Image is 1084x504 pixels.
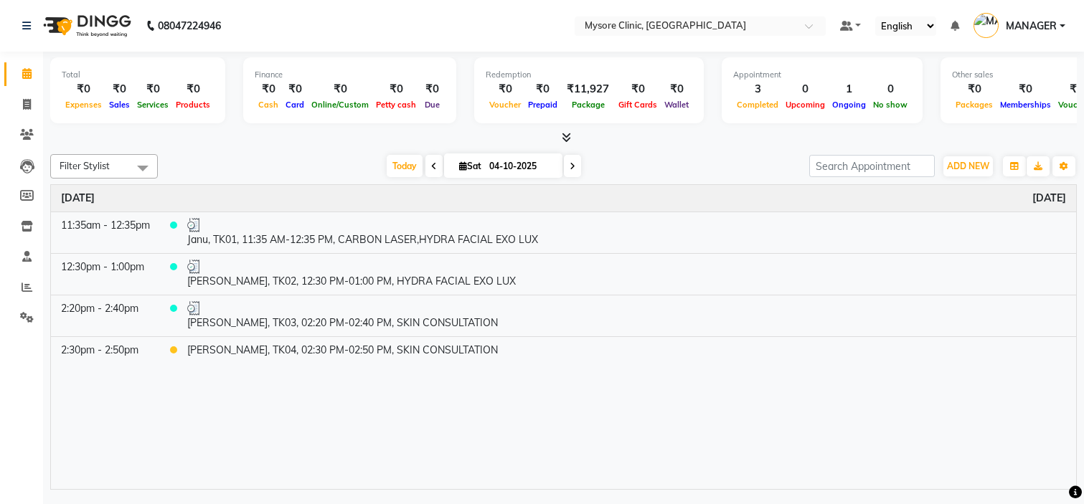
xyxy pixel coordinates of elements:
[952,100,996,110] span: Packages
[255,81,282,98] div: ₹0
[974,13,999,38] img: MANAGER
[947,161,989,171] span: ADD NEW
[51,295,160,336] td: 2:20pm - 2:40pm
[782,100,829,110] span: Upcoming
[51,211,160,253] td: 11:35am - 12:35pm
[661,100,692,110] span: Wallet
[177,211,1076,253] td: Janu, TK01, 11:35 AM-12:35 PM, CARBON LASER,HYDRA FACIAL EXO LUX
[524,81,561,98] div: ₹0
[615,100,661,110] span: Gift Cards
[486,81,524,98] div: ₹0
[809,155,935,177] input: Search Appointment
[420,81,445,98] div: ₹0
[255,100,282,110] span: Cash
[51,336,160,363] td: 2:30pm - 2:50pm
[133,81,172,98] div: ₹0
[37,6,135,46] img: logo
[733,69,911,81] div: Appointment
[158,6,221,46] b: 08047224946
[105,100,133,110] span: Sales
[486,100,524,110] span: Voucher
[62,69,214,81] div: Total
[62,100,105,110] span: Expenses
[372,100,420,110] span: Petty cash
[829,81,869,98] div: 1
[1032,191,1066,206] a: October 4, 2025
[996,100,1055,110] span: Memberships
[60,160,110,171] span: Filter Stylist
[308,100,372,110] span: Online/Custom
[255,69,445,81] div: Finance
[952,81,996,98] div: ₹0
[387,155,423,177] span: Today
[829,100,869,110] span: Ongoing
[782,81,829,98] div: 0
[733,81,782,98] div: 3
[943,156,993,176] button: ADD NEW
[1006,19,1057,34] span: MANAGER
[869,100,911,110] span: No show
[62,81,105,98] div: ₹0
[486,69,692,81] div: Redemption
[372,81,420,98] div: ₹0
[615,81,661,98] div: ₹0
[177,253,1076,295] td: [PERSON_NAME], TK02, 12:30 PM-01:00 PM, HYDRA FACIAL EXO LUX
[177,336,1076,363] td: [PERSON_NAME], TK04, 02:30 PM-02:50 PM, SKIN CONSULTATION
[308,81,372,98] div: ₹0
[282,100,308,110] span: Card
[996,81,1055,98] div: ₹0
[51,185,1076,212] th: October 4, 2025
[61,191,95,206] a: October 4, 2025
[172,100,214,110] span: Products
[733,100,782,110] span: Completed
[105,81,133,98] div: ₹0
[456,161,485,171] span: Sat
[282,81,308,98] div: ₹0
[177,295,1076,336] td: [PERSON_NAME], TK03, 02:20 PM-02:40 PM, SKIN CONSULTATION
[133,100,172,110] span: Services
[421,100,443,110] span: Due
[524,100,561,110] span: Prepaid
[869,81,911,98] div: 0
[561,81,615,98] div: ₹11,927
[172,81,214,98] div: ₹0
[568,100,608,110] span: Package
[485,156,557,177] input: 2025-10-04
[661,81,692,98] div: ₹0
[51,253,160,295] td: 12:30pm - 1:00pm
